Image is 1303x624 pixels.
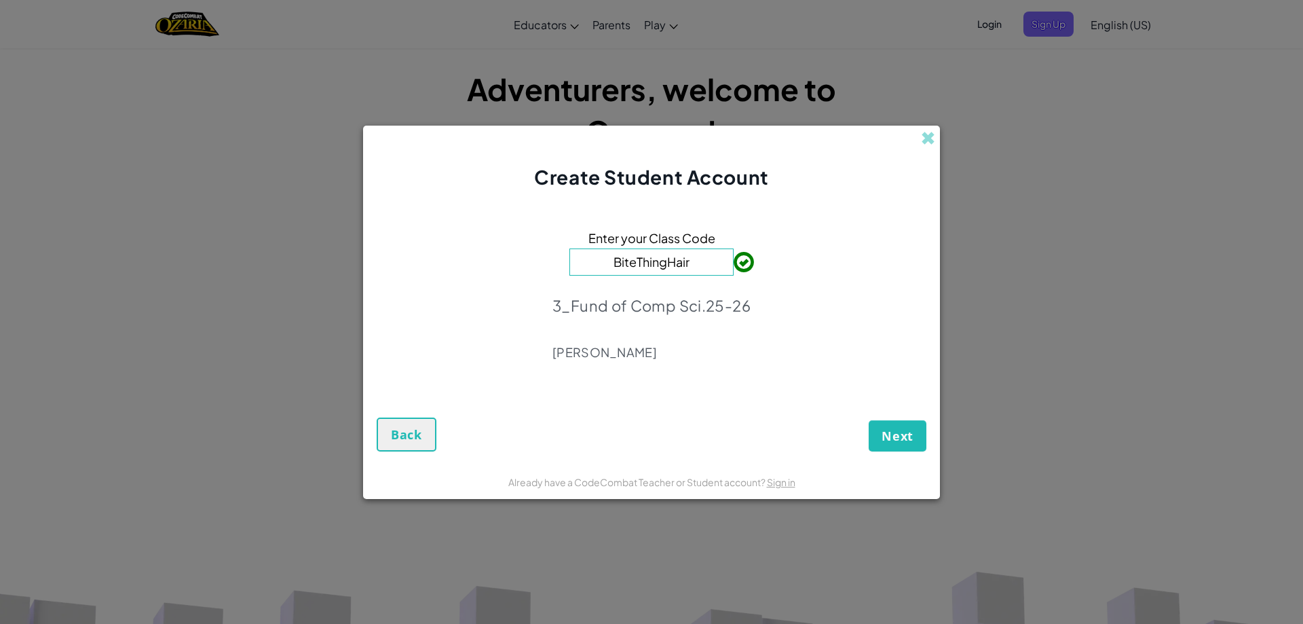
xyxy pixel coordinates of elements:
[534,165,768,189] span: Create Student Account
[508,476,767,488] span: Already have a CodeCombat Teacher or Student account?
[588,228,715,248] span: Enter your Class Code
[882,428,913,444] span: Next
[552,344,751,361] p: [PERSON_NAME]
[767,476,795,488] a: Sign in
[552,296,751,315] p: 3_Fund of Comp Sci.25-26
[391,426,422,443] span: Back
[377,418,436,452] button: Back
[869,420,926,452] button: Next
